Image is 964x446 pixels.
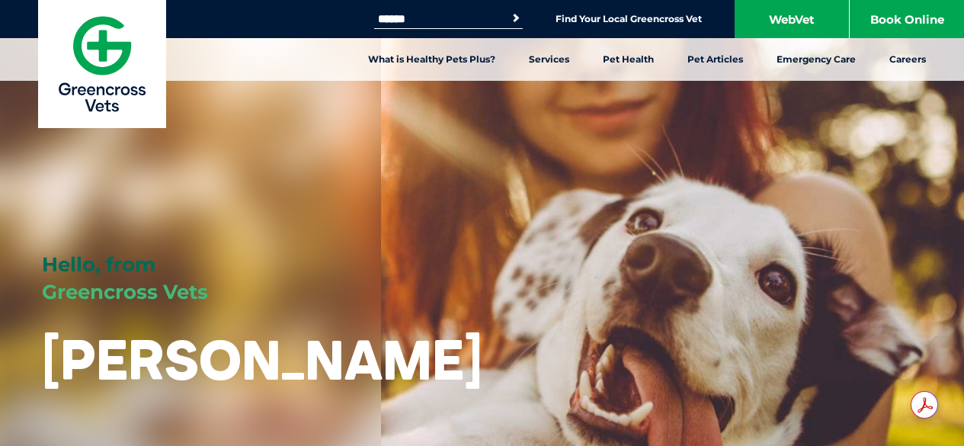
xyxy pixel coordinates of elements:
[508,11,524,26] button: Search
[671,38,760,81] a: Pet Articles
[42,252,155,277] span: Hello, from
[512,38,586,81] a: Services
[873,38,943,81] a: Careers
[586,38,671,81] a: Pet Health
[351,38,512,81] a: What is Healthy Pets Plus?
[42,329,482,390] h1: [PERSON_NAME]
[42,280,208,304] span: Greencross Vets
[760,38,873,81] a: Emergency Care
[556,13,702,25] a: Find Your Local Greencross Vet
